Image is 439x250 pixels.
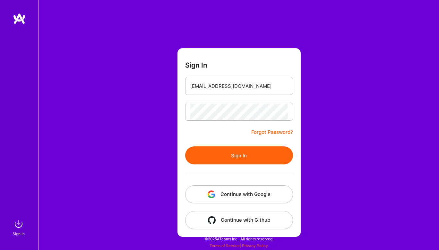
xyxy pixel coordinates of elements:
[185,61,207,69] h3: Sign In
[12,218,25,230] img: sign in
[208,190,215,198] img: icon
[185,146,293,164] button: Sign In
[13,230,25,237] div: Sign In
[39,231,439,247] div: © 2025 ATeams Inc., All rights reserved.
[251,128,293,136] a: Forgot Password?
[242,243,268,248] a: Privacy Policy
[13,13,26,24] img: logo
[190,78,288,94] input: Email...
[208,216,216,224] img: icon
[210,243,240,248] a: Terms of Service
[13,218,25,237] a: sign inSign In
[210,243,268,248] span: |
[185,185,293,203] button: Continue with Google
[185,211,293,229] button: Continue with Github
